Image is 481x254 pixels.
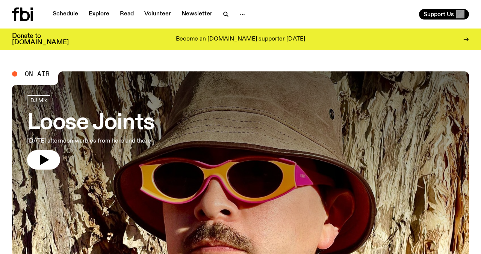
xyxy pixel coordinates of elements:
[27,113,154,134] h3: Loose Joints
[419,9,469,20] button: Support Us
[177,9,217,20] a: Newsletter
[115,9,138,20] a: Read
[424,11,454,18] span: Support Us
[30,97,47,103] span: DJ Mix
[140,9,175,20] a: Volunteer
[25,71,50,77] span: On Air
[48,9,83,20] a: Schedule
[84,9,114,20] a: Explore
[27,95,154,170] a: Loose Joints[DATE] afternoon warbles from here and there
[12,33,69,46] h3: Donate to [DOMAIN_NAME]
[176,36,305,43] p: Become an [DOMAIN_NAME] supporter [DATE]
[27,95,50,105] a: DJ Mix
[27,137,154,146] p: [DATE] afternoon warbles from here and there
